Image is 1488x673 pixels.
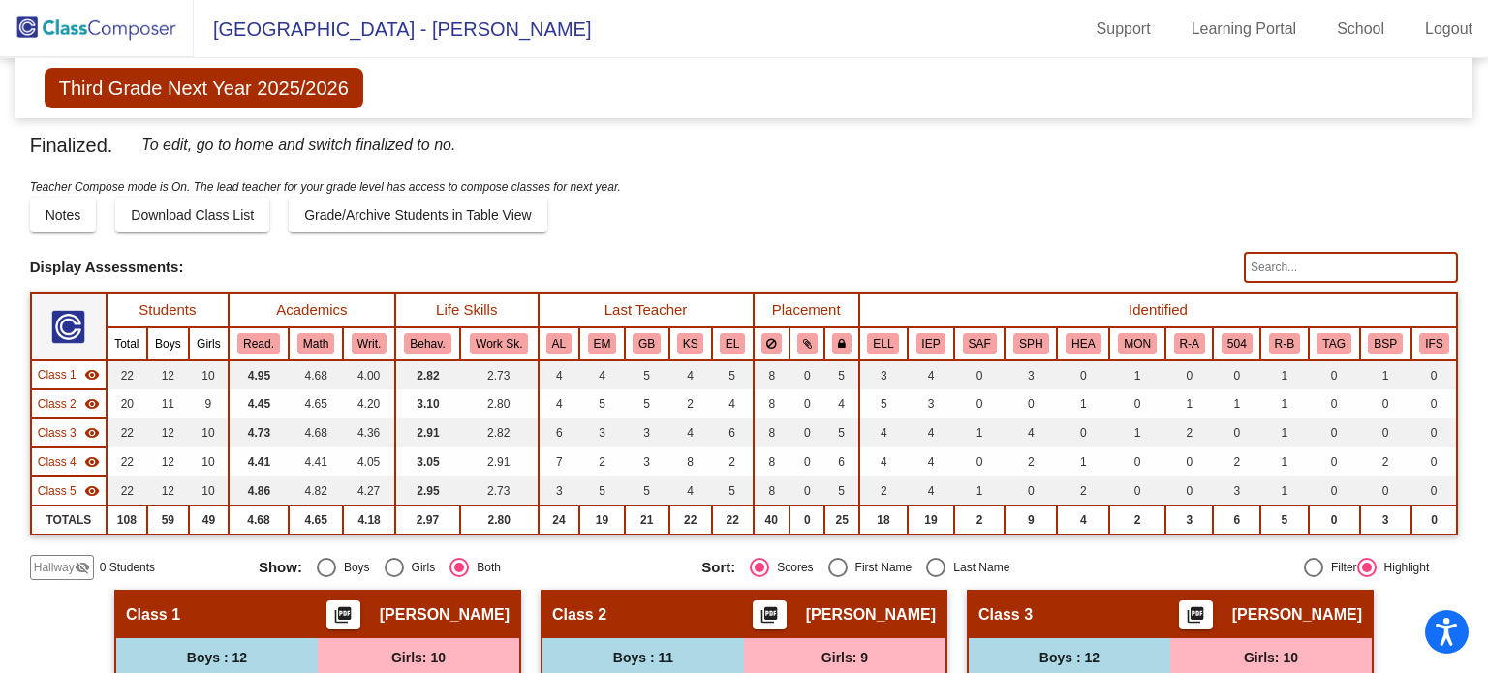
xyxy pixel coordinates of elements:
[259,559,302,576] span: Show:
[945,559,1009,576] div: Last Name
[1222,333,1253,354] button: 504
[908,418,954,447] td: 4
[31,505,107,535] td: TOTALS
[1057,447,1109,476] td: 1
[712,505,754,535] td: 22
[754,418,790,447] td: 8
[978,605,1033,625] span: Class 3
[859,505,908,535] td: 18
[404,559,436,576] div: Girls
[1165,389,1213,418] td: 1
[1360,389,1411,418] td: 0
[1109,418,1165,447] td: 1
[38,482,77,500] span: Class 5
[1260,447,1308,476] td: 1
[31,389,107,418] td: Amy Spunaugle - No Class Name
[460,389,539,418] td: 2.80
[38,395,77,413] span: Class 2
[790,389,824,418] td: 0
[669,360,712,389] td: 4
[712,327,754,360] th: Erin Lowther
[189,447,229,476] td: 10
[669,447,712,476] td: 8
[579,476,624,505] td: 5
[84,454,100,470] mat-icon: visibility
[712,447,754,476] td: 2
[546,333,572,354] button: AL
[669,327,712,360] th: Katie Saso
[380,605,510,625] span: [PERSON_NAME]
[1317,333,1350,354] button: TAG
[1411,505,1457,535] td: 0
[1165,418,1213,447] td: 2
[115,198,269,232] button: Download Class List
[229,389,289,418] td: 4.45
[147,418,189,447] td: 12
[1244,252,1458,283] input: Search...
[395,476,460,505] td: 2.95
[1309,360,1360,389] td: 0
[1165,447,1213,476] td: 0
[147,360,189,389] td: 12
[289,418,343,447] td: 4.68
[395,360,460,389] td: 2.82
[824,327,858,360] th: Keep with teacher
[1411,418,1457,447] td: 0
[908,327,954,360] th: Individualized Education Plan
[352,333,387,354] button: Writ.
[769,559,813,576] div: Scores
[1057,476,1109,505] td: 2
[1057,389,1109,418] td: 1
[1309,505,1360,535] td: 0
[31,447,107,476] td: Erin Meyer - No Class Name
[1213,389,1260,418] td: 1
[107,389,147,418] td: 20
[395,505,460,535] td: 2.97
[31,418,107,447] td: Hunter Svec-Orr - No Class Name
[1066,333,1100,354] button: HEA
[579,327,624,360] th: Elizabeth Mullen
[712,476,754,505] td: 5
[343,418,395,447] td: 4.36
[1109,389,1165,418] td: 0
[1165,360,1213,389] td: 0
[1269,333,1300,354] button: R-B
[824,505,858,535] td: 25
[229,360,289,389] td: 4.95
[84,425,100,441] mat-icon: visibility
[677,333,704,354] button: KS
[954,505,1005,535] td: 2
[147,447,189,476] td: 12
[1005,389,1057,418] td: 0
[1411,476,1457,505] td: 0
[107,505,147,535] td: 108
[259,558,687,577] mat-radio-group: Select an option
[38,453,77,471] span: Class 4
[579,447,624,476] td: 2
[908,447,954,476] td: 4
[331,605,355,632] mat-icon: picture_as_pdf
[824,418,858,447] td: 5
[395,389,460,418] td: 3.10
[790,360,824,389] td: 0
[954,418,1005,447] td: 1
[712,360,754,389] td: 5
[754,476,790,505] td: 8
[754,360,790,389] td: 8
[1419,333,1448,354] button: IFS
[720,333,745,354] button: EL
[1360,505,1411,535] td: 3
[38,424,77,442] span: Class 3
[712,418,754,447] td: 6
[1309,389,1360,418] td: 0
[701,558,1130,577] mat-radio-group: Select an option
[859,327,908,360] th: English Language Learner
[539,447,580,476] td: 7
[1411,360,1457,389] td: 0
[84,483,100,499] mat-icon: visibility
[1260,327,1308,360] th: RTI-B
[1057,360,1109,389] td: 0
[908,389,954,418] td: 3
[30,180,621,194] i: Teacher Compose mode is On. The lead teacher for your grade level has access to compose classes f...
[1165,327,1213,360] th: RTI-A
